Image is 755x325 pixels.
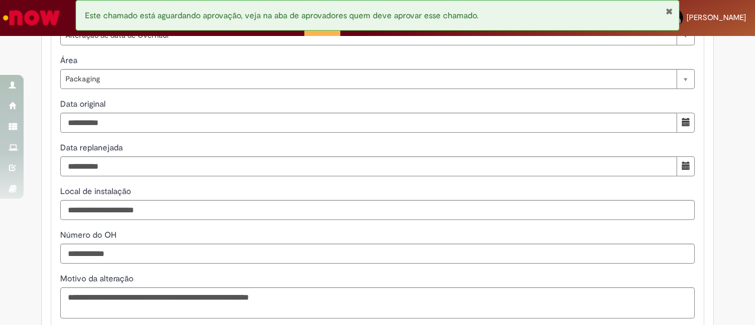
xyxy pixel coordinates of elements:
[677,156,695,176] button: Mostrar calendário para Data replanejada
[65,70,671,88] span: Packaging
[687,12,746,22] span: [PERSON_NAME]
[60,287,695,319] textarea: Motivo da alteração
[85,10,478,21] span: Este chamado está aguardando aprovação, veja na aba de aprovadores quem deve aprovar esse chamado.
[60,55,80,65] span: Área
[60,273,136,284] span: Motivo da alteração
[60,142,125,153] span: Data replanejada
[60,156,677,176] input: Data replanejada 08 September 2025 Monday
[60,113,677,133] input: Data original 11 August 2025 Monday
[60,99,108,109] span: Data original
[65,26,671,45] span: Alteração de data de Overhaul
[60,186,133,196] span: Local de instalação
[60,200,695,220] input: Local de instalação
[665,6,673,16] button: Fechar Notificação
[60,244,695,264] input: Número do OH
[1,6,62,29] img: ServiceNow
[60,229,119,240] span: Número do OH
[677,113,695,133] button: Mostrar calendário para Data original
